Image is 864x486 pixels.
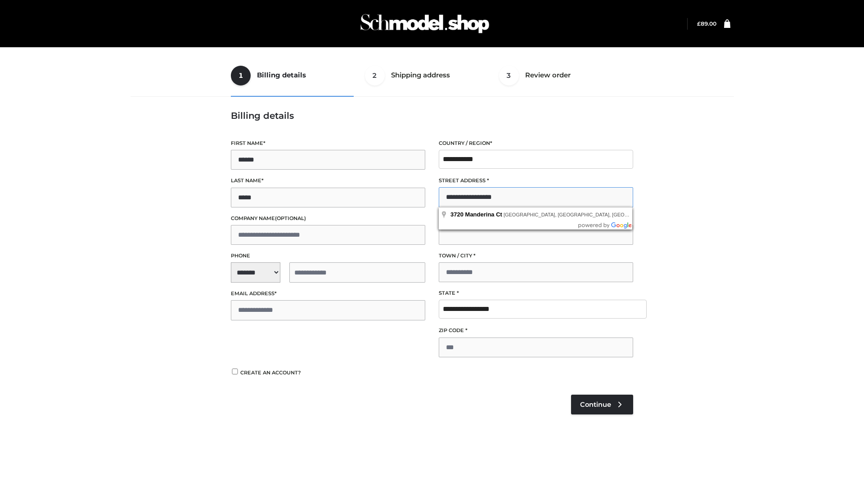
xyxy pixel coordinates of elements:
[439,139,633,148] label: Country / Region
[504,212,664,217] span: [GEOGRAPHIC_DATA], [GEOGRAPHIC_DATA], [GEOGRAPHIC_DATA]
[231,252,425,260] label: Phone
[439,289,633,297] label: State
[439,252,633,260] label: Town / City
[465,211,502,218] span: Manderina Ct
[571,395,633,414] a: Continue
[231,139,425,148] label: First name
[697,20,716,27] bdi: 89.00
[231,289,425,298] label: Email address
[357,6,492,41] img: Schmodel Admin 964
[697,20,716,27] a: £89.00
[580,400,611,409] span: Continue
[439,326,633,335] label: ZIP Code
[450,211,463,218] span: 3720
[275,215,306,221] span: (optional)
[697,20,701,27] span: £
[240,369,301,376] span: Create an account?
[231,110,633,121] h3: Billing details
[231,176,425,185] label: Last name
[231,369,239,374] input: Create an account?
[231,214,425,223] label: Company name
[439,176,633,185] label: Street address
